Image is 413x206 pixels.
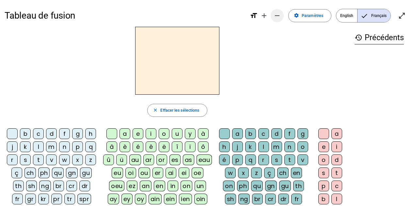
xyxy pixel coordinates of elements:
[278,194,289,204] div: dr
[192,167,203,178] div: oe
[133,128,143,139] div: e
[197,154,212,165] div: eau
[331,181,342,191] div: c
[85,154,96,165] div: z
[46,128,57,139] div: d
[355,34,362,41] mat-icon: history
[291,194,302,204] div: fr
[119,128,130,139] div: a
[109,181,124,191] div: oeu
[195,181,206,191] div: un
[181,181,192,191] div: on
[20,154,31,165] div: s
[331,141,342,152] div: i
[198,128,209,139] div: à
[245,141,256,152] div: k
[395,9,408,22] button: Entrer en plein écran
[112,167,123,178] div: eu
[331,128,342,139] div: a
[39,181,51,191] div: ng
[331,194,342,204] div: l
[159,141,169,152] div: ë
[245,128,256,139] div: b
[33,141,44,152] div: l
[159,128,169,139] div: o
[156,154,167,165] div: or
[318,167,329,178] div: s
[127,181,137,191] div: ez
[80,167,92,178] div: gu
[264,167,275,178] div: ç
[129,154,141,165] div: au
[172,141,183,152] div: î
[66,181,77,191] div: cr
[133,141,143,152] div: é
[232,128,243,139] div: a
[331,167,342,178] div: t
[336,9,391,23] mat-button-toggle-group: Language selection
[273,12,281,20] mat-icon: remove
[331,154,342,165] div: d
[116,154,127,165] div: ü
[166,167,176,178] div: ai
[5,7,245,25] h1: Tableau de fusion
[164,194,177,204] div: ein
[238,194,250,204] div: ng
[59,128,70,139] div: f
[125,167,136,178] div: oi
[149,194,162,204] div: ain
[258,9,271,22] button: Augmenter la taille de la police
[237,181,249,191] div: ph
[13,181,24,191] div: th
[288,9,331,22] button: Paramètres
[72,154,83,165] div: x
[294,13,299,18] mat-icon: settings
[357,9,390,22] span: Français
[219,141,230,152] div: h
[355,31,404,44] h3: Précédents
[318,154,329,165] div: o
[284,141,295,152] div: n
[66,167,78,178] div: gn
[271,9,284,22] button: Diminuer la taille de la police
[250,12,258,20] mat-icon: format_size
[12,194,23,204] div: fr
[179,167,189,178] div: ei
[271,154,282,165] div: s
[258,128,269,139] div: c
[46,154,57,165] div: v
[172,128,183,139] div: u
[219,154,230,165] div: é
[336,9,357,22] span: English
[77,194,91,204] div: spr
[297,154,308,165] div: v
[24,167,36,178] div: ch
[85,128,96,139] div: h
[318,141,329,152] div: e
[146,141,156,152] div: ê
[25,194,36,204] div: gr
[318,194,329,204] div: b
[169,154,181,165] div: es
[64,194,75,204] div: tr
[59,141,70,152] div: n
[7,154,18,165] div: r
[284,154,295,165] div: t
[183,154,194,165] div: as
[52,167,64,178] div: qu
[225,167,236,178] div: w
[265,181,277,191] div: gn
[53,181,64,191] div: br
[271,128,282,139] div: d
[179,194,192,204] div: ien
[135,194,146,204] div: oy
[258,154,269,165] div: r
[265,194,276,204] div: cr
[59,154,70,165] div: w
[103,154,114,165] div: û
[160,107,199,114] span: Effacer les sélections
[152,167,163,178] div: er
[232,154,243,165] div: p
[147,104,208,117] button: Effacer les sélections
[279,181,291,191] div: gu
